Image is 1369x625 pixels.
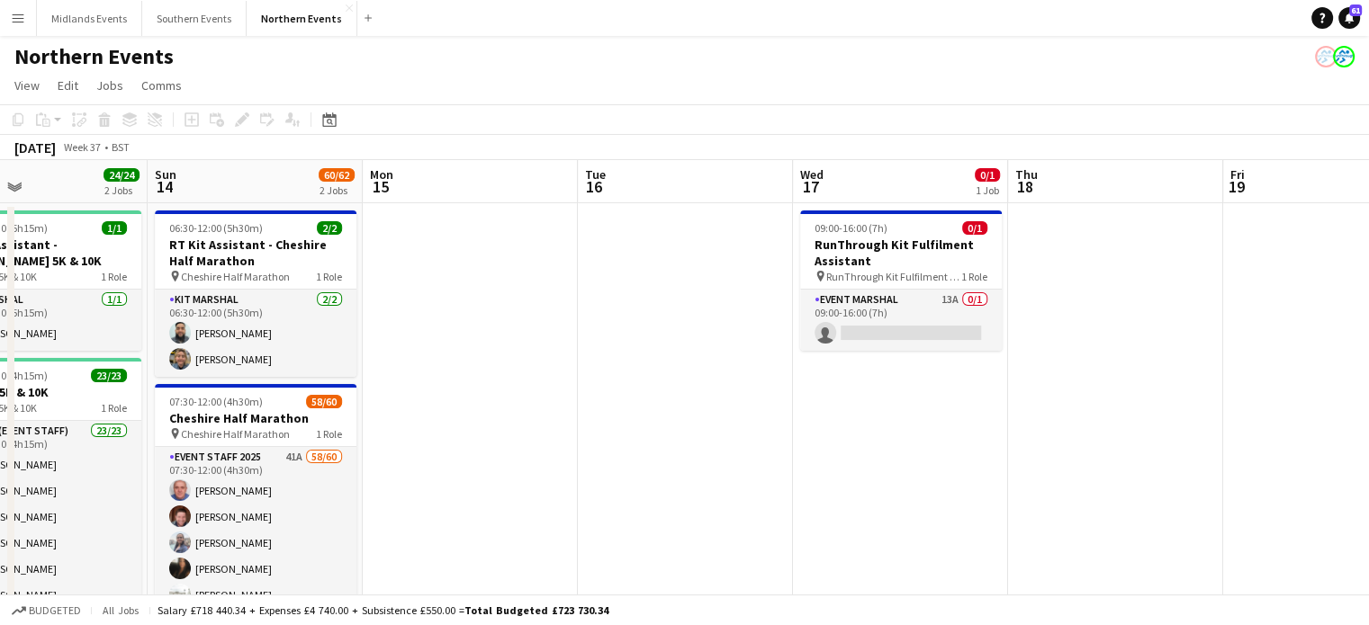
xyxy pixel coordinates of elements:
[96,77,123,94] span: Jobs
[7,74,47,97] a: View
[158,603,608,617] div: Salary £718 440.34 + Expenses £4 740.00 + Subsistence £550.00 =
[99,603,142,617] span: All jobs
[89,74,131,97] a: Jobs
[29,604,81,617] span: Budgeted
[14,77,40,94] span: View
[59,140,104,154] span: Week 37
[50,74,86,97] a: Edit
[14,138,56,156] div: [DATE]
[1349,4,1362,16] span: 61
[112,140,130,154] div: BST
[1315,46,1337,67] app-user-avatar: RunThrough Events
[37,1,142,36] button: Midlands Events
[58,77,78,94] span: Edit
[464,603,608,617] span: Total Budgeted £723 730.34
[1338,7,1360,29] a: 61
[14,43,174,70] h1: Northern Events
[247,1,357,36] button: Northern Events
[142,1,247,36] button: Southern Events
[134,74,189,97] a: Comms
[141,77,182,94] span: Comms
[1333,46,1355,67] app-user-avatar: RunThrough Events
[9,601,84,621] button: Budgeted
